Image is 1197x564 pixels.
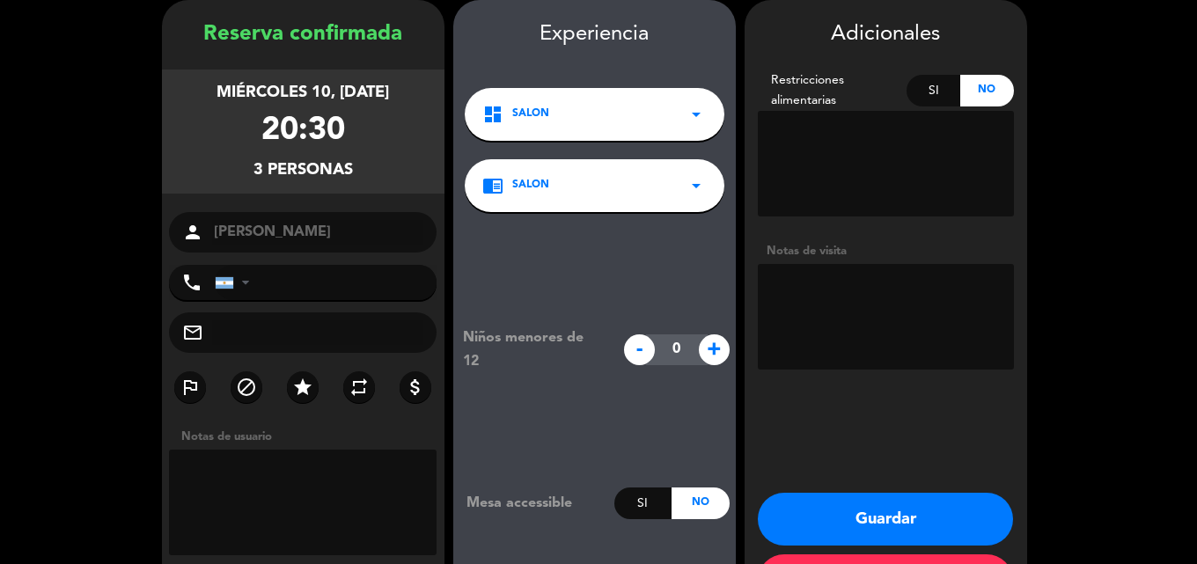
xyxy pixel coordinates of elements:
[453,492,614,515] div: Mesa accessible
[180,377,201,398] i: outlined_flag
[349,377,370,398] i: repeat
[686,175,707,196] i: arrow_drop_down
[405,377,426,398] i: attach_money
[450,326,614,372] div: Niños menores de 12
[181,272,202,293] i: phone
[173,428,444,446] div: Notas de usuario
[482,175,503,196] i: chrome_reader_mode
[217,80,389,106] div: miércoles 10, [DATE]
[758,242,1014,260] div: Notas de visita
[512,106,549,123] span: Salon
[907,75,960,106] div: Si
[236,377,257,398] i: block
[182,222,203,243] i: person
[182,322,203,343] i: mail_outline
[699,334,730,365] span: +
[624,334,655,365] span: -
[453,18,736,52] div: Experiencia
[758,70,907,111] div: Restricciones alimentarias
[482,104,503,125] i: dashboard
[512,177,549,194] span: SALON
[758,493,1013,546] button: Guardar
[292,377,313,398] i: star
[614,487,672,519] div: Si
[672,487,729,519] div: No
[960,75,1014,106] div: No
[162,18,444,52] div: Reserva confirmada
[686,104,707,125] i: arrow_drop_down
[261,106,345,157] div: 20:30
[216,266,256,299] div: Argentina: +54
[253,157,353,183] div: 3 personas
[758,18,1014,52] div: Adicionales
